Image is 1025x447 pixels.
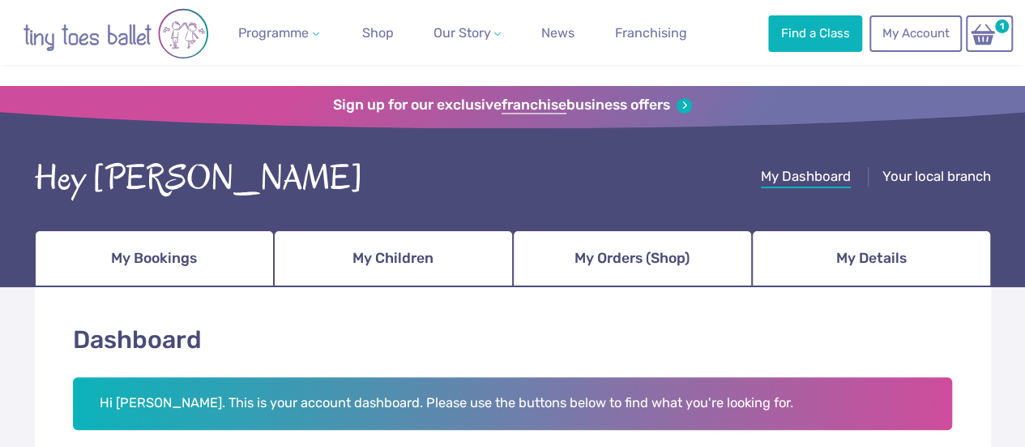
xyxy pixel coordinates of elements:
[993,17,1011,36] span: 1
[768,15,862,51] a: Find a Class
[111,244,197,273] span: My Bookings
[73,377,953,431] h2: Hi [PERSON_NAME]. This is your account dashboard. Please use the buttons below to find what you'r...
[502,97,566,114] strong: franchise
[232,17,326,49] a: Programme
[609,17,694,49] a: Franchising
[541,25,574,41] span: News
[882,168,991,188] a: Your local branch
[73,323,953,358] h1: Dashboard
[836,244,907,273] span: My Details
[274,230,513,287] a: My Children
[752,230,991,287] a: My Details
[615,25,687,41] span: Franchising
[19,8,213,59] img: tiny toes ballet
[869,15,962,51] a: My Account
[882,168,991,184] span: Your local branch
[534,17,580,49] a: News
[35,230,274,287] a: My Bookings
[433,25,490,41] span: Our Story
[333,97,692,114] a: Sign up for our exclusivefranchisebusiness offers
[574,244,690,273] span: My Orders (Shop)
[513,230,752,287] a: My Orders (Shop)
[355,17,399,49] a: Shop
[238,25,309,41] span: Programme
[426,17,507,49] a: Our Story
[966,15,1013,52] a: 1
[352,244,433,273] span: My Children
[361,25,393,41] span: Shop
[35,153,363,204] div: Hey [PERSON_NAME]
